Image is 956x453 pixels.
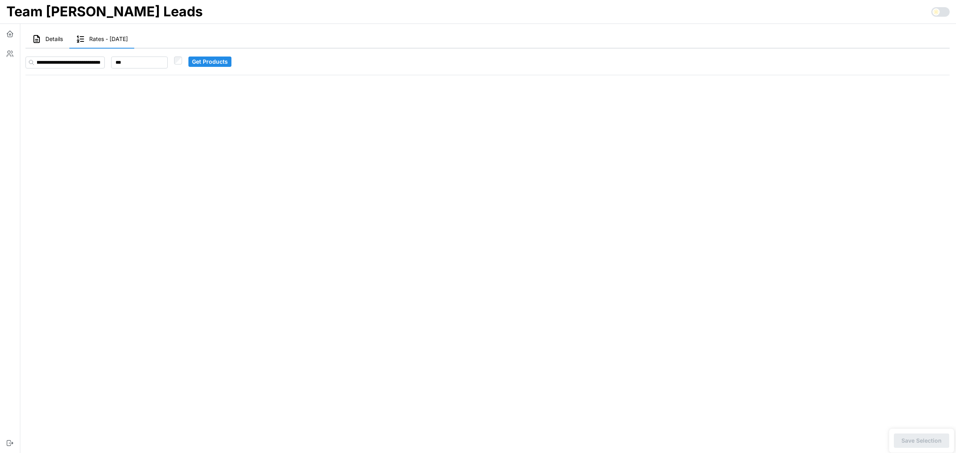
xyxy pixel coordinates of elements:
button: Get Products [188,57,231,67]
button: Save Selection [894,433,949,448]
span: Details [45,36,63,42]
span: Get Products [192,57,228,66]
h1: Team [PERSON_NAME] Leads [6,3,203,20]
span: Save Selection [901,434,942,447]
